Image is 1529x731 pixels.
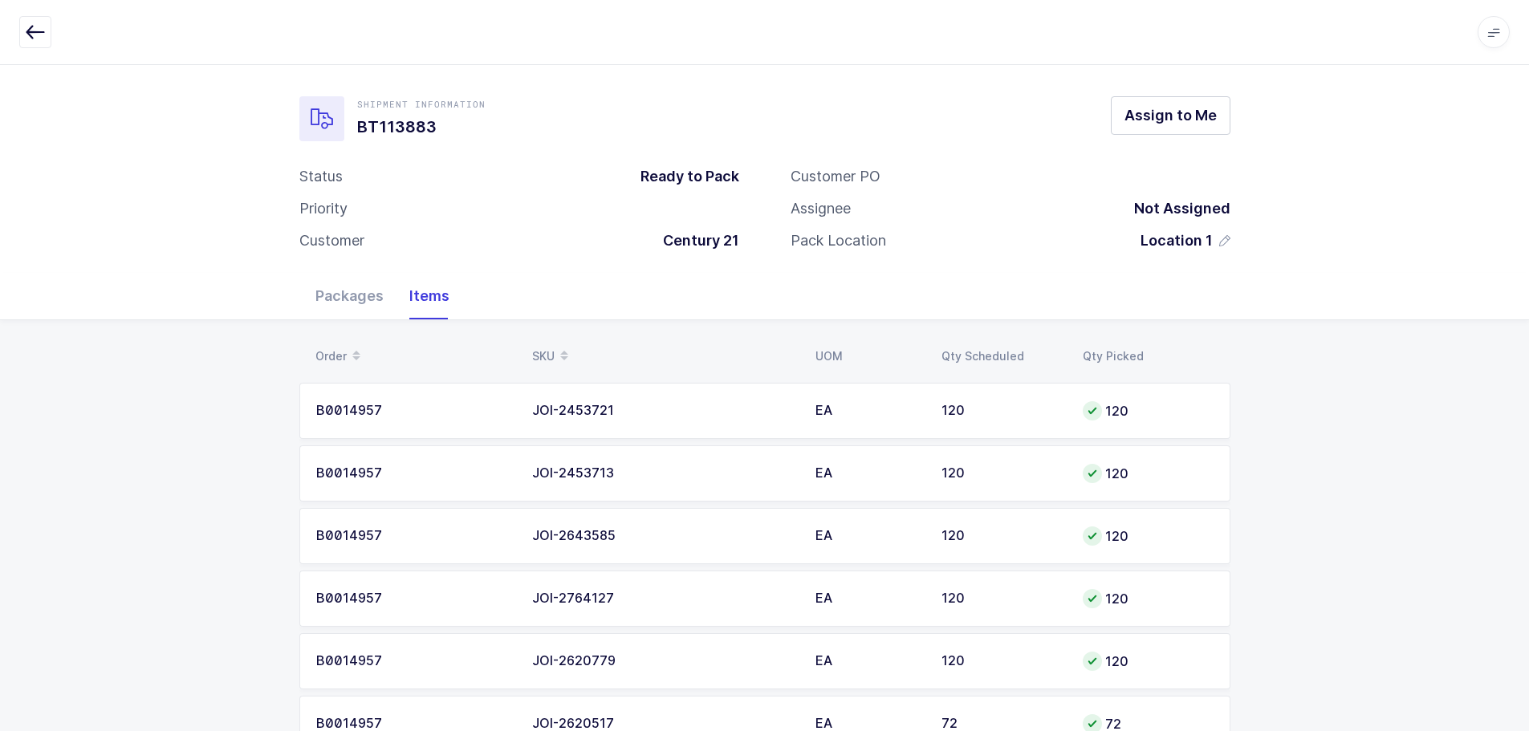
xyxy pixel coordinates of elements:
[815,654,922,668] div: EA
[299,199,348,218] div: Priority
[532,591,796,606] div: JOI-2764127
[1083,652,1214,671] div: 120
[815,466,922,481] div: EA
[628,167,739,186] div: Ready to Pack
[315,343,513,370] div: Order
[316,717,513,731] div: B0014957
[815,404,922,418] div: EA
[815,591,922,606] div: EA
[791,167,880,186] div: Customer PO
[532,343,796,370] div: SKU
[791,199,851,218] div: Assignee
[815,529,922,543] div: EA
[299,167,343,186] div: Status
[316,591,513,606] div: B0014957
[941,717,1063,731] div: 72
[1083,350,1221,363] div: Qty Picked
[396,273,462,319] div: Items
[299,231,364,250] div: Customer
[941,529,1063,543] div: 120
[357,98,486,111] div: Shipment Information
[1083,526,1214,546] div: 120
[532,404,796,418] div: JOI-2453721
[1083,464,1214,483] div: 120
[316,466,513,481] div: B0014957
[1141,231,1230,250] button: Location 1
[316,654,513,668] div: B0014957
[1083,589,1214,608] div: 120
[941,654,1063,668] div: 120
[815,350,922,363] div: UOM
[532,654,796,668] div: JOI-2620779
[1121,199,1230,218] div: Not Assigned
[1141,231,1213,250] span: Location 1
[941,404,1063,418] div: 120
[1111,96,1230,135] button: Assign to Me
[316,529,513,543] div: B0014957
[316,404,513,418] div: B0014957
[532,529,796,543] div: JOI-2643585
[650,231,739,250] div: Century 21
[532,717,796,731] div: JOI-2620517
[941,466,1063,481] div: 120
[1083,401,1214,420] div: 120
[532,466,796,481] div: JOI-2453713
[1124,105,1217,125] span: Assign to Me
[941,350,1063,363] div: Qty Scheduled
[791,231,886,250] div: Pack Location
[941,591,1063,606] div: 120
[815,717,922,731] div: EA
[357,114,486,140] h1: BT113883
[303,273,396,319] div: Packages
